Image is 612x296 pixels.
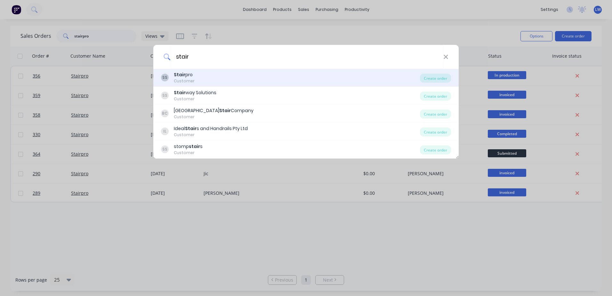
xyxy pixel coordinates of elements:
div: stomp s [174,143,203,150]
div: Create order [420,92,451,101]
div: BC [161,110,169,117]
div: Customer [174,150,203,156]
b: Stair [174,71,185,78]
b: Stair [174,89,185,96]
div: SS [161,145,169,153]
div: Customer [174,132,248,138]
b: stair [189,143,200,150]
div: Create order [420,127,451,136]
div: Create order [420,110,451,119]
div: way Solutions [174,89,216,96]
div: Create order [420,74,451,83]
div: SS [161,74,169,81]
div: Customer [174,96,216,102]
div: Customer [174,114,254,120]
div: SS [161,92,169,99]
b: Stair [185,125,197,132]
div: IL [161,127,169,135]
div: Customer [174,78,195,84]
b: Stair [219,107,231,114]
div: pro [174,71,195,78]
input: Enter a customer name to create a new order... [171,45,443,69]
div: Ideal s and Handrails Pty Ltd [174,125,248,132]
div: Create order [420,145,451,154]
div: [GEOGRAPHIC_DATA] Company [174,107,254,114]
